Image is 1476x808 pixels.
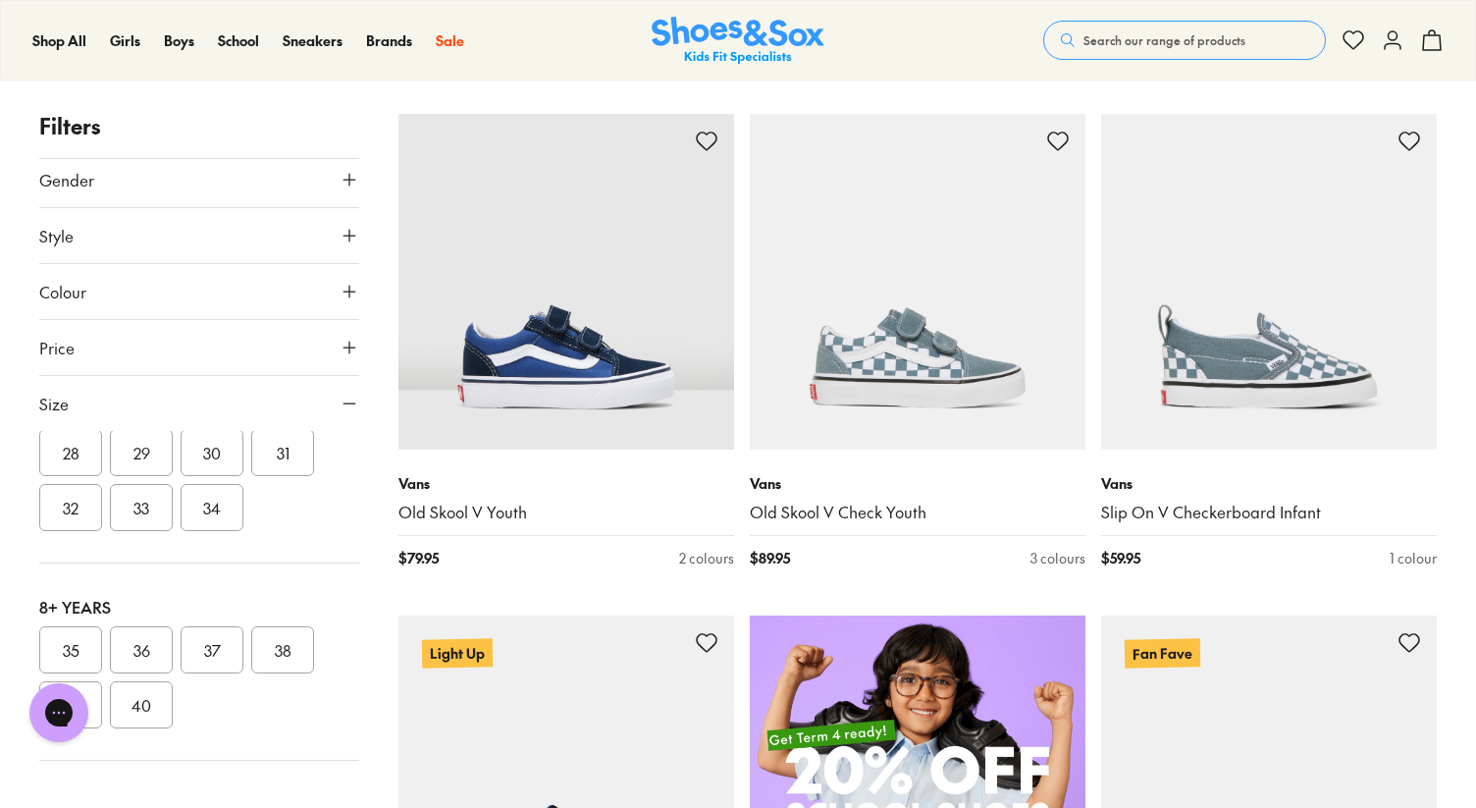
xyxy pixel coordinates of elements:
p: Vans [398,473,734,494]
a: Girls [110,30,140,51]
a: Old Skool V Youth [398,502,734,523]
span: Search our range of products [1083,31,1245,49]
span: Price [39,336,75,359]
button: 36 [110,626,173,673]
button: 37 [181,626,243,673]
span: Shop All [32,30,86,50]
a: Brands [366,30,412,51]
button: 32 [39,484,102,531]
button: Gender [39,152,359,207]
span: Brands [366,30,412,50]
iframe: Gorgias live chat messenger [20,676,98,749]
a: Sale [436,30,464,51]
div: 2 colours [679,548,734,568]
span: $ 79.95 [398,548,439,568]
button: 35 [39,626,102,673]
span: Colour [39,280,86,303]
p: Light Up [422,638,493,668]
a: School [218,30,259,51]
div: 3 colours [1030,548,1085,568]
button: 34 [181,484,243,531]
a: Shop All [32,30,86,51]
span: Girls [110,30,140,50]
button: 29 [110,429,173,476]
button: Style [39,208,359,263]
span: Size [39,392,69,415]
span: Style [39,224,74,247]
button: 38 [251,626,314,673]
a: Shoes & Sox [652,17,824,65]
span: School [218,30,259,50]
button: Search our range of products [1043,21,1326,60]
div: 8+ Years [39,595,359,619]
p: Vans [1101,473,1437,494]
span: Sale [436,30,464,50]
p: Vans [750,473,1085,494]
span: $ 89.95 [750,548,790,568]
button: Price [39,320,359,375]
div: 1 colour [1390,548,1437,568]
a: Old Skool V Check Youth [750,502,1085,523]
p: Fan Fave [1125,638,1200,668]
span: Sneakers [283,30,343,50]
button: 40 [110,681,173,728]
a: Slip On V Checkerboard Infant [1101,502,1437,523]
p: Filters [39,110,359,142]
span: $ 59.95 [1101,548,1140,568]
button: 31 [251,429,314,476]
img: SNS_Logo_Responsive.svg [652,17,824,65]
button: 33 [110,484,173,531]
a: Sneakers [283,30,343,51]
a: Boys [164,30,194,51]
button: 28 [39,429,102,476]
button: Colour [39,264,359,319]
button: 30 [181,429,243,476]
button: Size [39,376,359,431]
span: Gender [39,168,94,191]
span: Boys [164,30,194,50]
